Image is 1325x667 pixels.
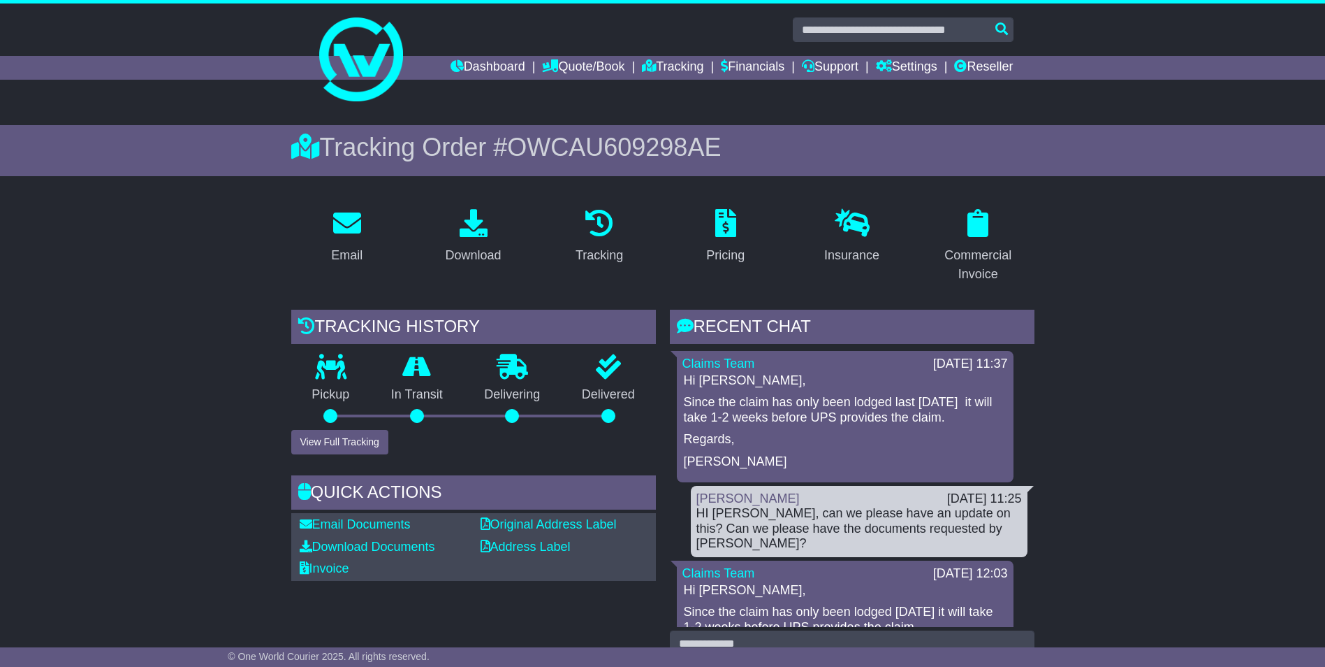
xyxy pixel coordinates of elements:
[684,395,1006,425] p: Since the claim has only been lodged last [DATE] it will take 1-2 weeks before UPS provides the c...
[300,517,411,531] a: Email Documents
[507,133,721,162] span: OWCAU609298AE
[954,56,1013,80] a: Reseller
[697,204,754,270] a: Pricing
[300,540,435,554] a: Download Documents
[696,492,800,505] a: [PERSON_NAME]
[684,373,1006,389] p: Hi [PERSON_NAME],
[684,605,1006,635] p: Since the claim has only been lodged [DATE] it will take 1-2 weeks before UPS provides the claim.
[542,56,624,80] a: Quote/Book
[876,56,937,80] a: Settings
[566,204,632,270] a: Tracking
[947,492,1022,507] div: [DATE] 11:25
[670,310,1034,347] div: RECENT CHAT
[291,430,388,454] button: View Full Tracking
[228,651,430,662] span: © One World Courier 2025. All rights reserved.
[706,246,745,265] div: Pricing
[931,246,1025,284] div: Commercial Invoice
[481,540,571,554] a: Address Label
[300,561,349,575] a: Invoice
[481,517,617,531] a: Original Address Label
[291,475,656,513] div: Quick Actions
[933,357,1008,372] div: [DATE] 11:37
[445,246,501,265] div: Download
[291,310,656,347] div: Tracking history
[684,454,1006,470] p: [PERSON_NAME]
[464,387,562,403] p: Delivering
[642,56,703,80] a: Tracking
[696,506,1022,552] div: HI [PERSON_NAME], can we please have an update on this? Can we please have the documents requeste...
[824,246,879,265] div: Insurance
[684,432,1006,447] p: Regards,
[802,56,858,80] a: Support
[933,566,1008,582] div: [DATE] 12:03
[682,566,755,580] a: Claims Team
[451,56,525,80] a: Dashboard
[322,204,372,270] a: Email
[331,246,363,265] div: Email
[370,387,464,403] p: In Transit
[561,387,656,403] p: Delivered
[291,132,1034,162] div: Tracking Order #
[682,357,755,371] a: Claims Team
[291,387,371,403] p: Pickup
[576,246,623,265] div: Tracking
[436,204,510,270] a: Download
[684,583,1006,598] p: Hi [PERSON_NAME],
[922,204,1034,289] a: Commercial Invoice
[721,56,784,80] a: Financials
[815,204,888,270] a: Insurance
